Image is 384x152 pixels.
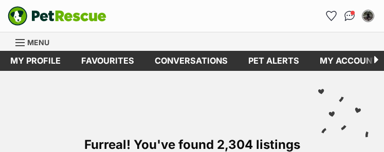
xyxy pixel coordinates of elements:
[344,11,355,21] img: chat-41dd97257d64d25036548639549fe6c8038ab92f7586957e7f3b1b290dea8141.svg
[360,8,376,24] button: My account
[71,51,144,71] a: Favourites
[323,8,376,24] ul: Account quick links
[8,6,106,26] img: logo-e224e6f780fb5917bec1dbf3a21bbac754714ae5b6737aabdf751b685950b380.svg
[144,51,238,71] a: conversations
[323,8,339,24] a: Favourites
[341,8,358,24] a: Conversations
[15,32,57,51] a: Menu
[238,51,309,71] a: Pet alerts
[363,11,373,21] img: Peri profile pic
[27,38,49,47] span: Menu
[8,6,106,26] a: PetRescue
